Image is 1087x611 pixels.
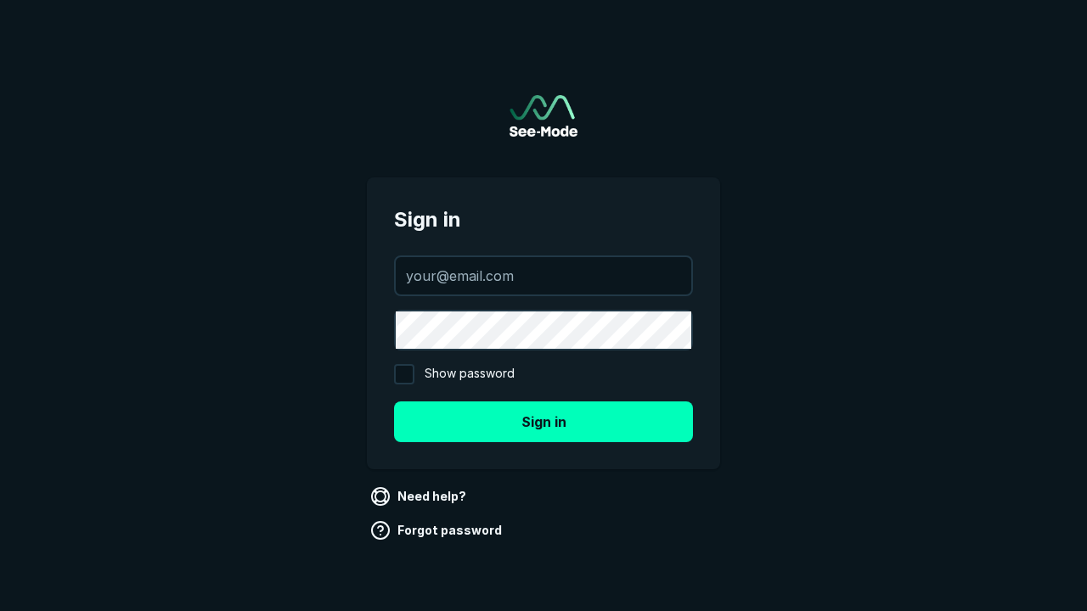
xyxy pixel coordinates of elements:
[394,205,693,235] span: Sign in
[510,95,577,137] img: See-Mode Logo
[425,364,515,384] span: Show password
[367,517,509,544] a: Forgot password
[367,483,473,510] a: Need help?
[396,257,691,294] input: your@email.com
[394,401,693,442] button: Sign in
[510,95,577,137] a: Go to sign in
